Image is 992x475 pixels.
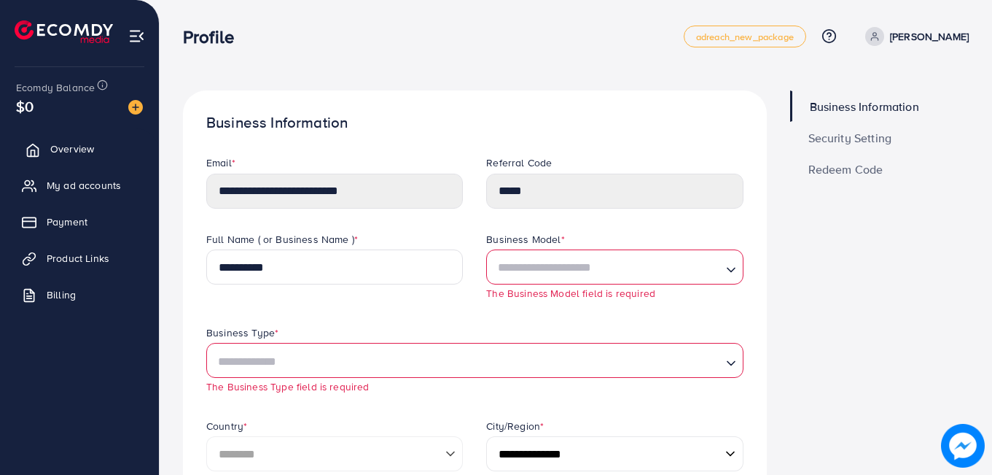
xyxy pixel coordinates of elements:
a: Payment [11,207,148,236]
small: The Business Model field is required [486,286,655,300]
span: Overview [50,142,94,156]
label: City/Region [486,419,544,433]
h1: Business Information [206,114,743,132]
a: [PERSON_NAME] [859,27,969,46]
label: Referral Code [486,155,552,170]
img: image [941,424,985,468]
input: Search for option [213,351,720,374]
span: Ecomdy Balance [16,80,95,95]
span: Business Information [810,101,919,112]
p: [PERSON_NAME] [890,28,969,45]
a: Product Links [11,244,148,273]
span: My ad accounts [47,178,121,193]
img: image [128,100,143,115]
a: adreach_new_package [684,26,806,47]
div: Search for option [206,343,743,378]
a: My ad accounts [11,171,148,200]
label: Business Type [206,325,278,340]
span: Payment [47,215,87,229]
label: Email [206,155,235,170]
span: Security Setting [808,132,892,144]
a: Overview [11,134,148,163]
span: Redeem Code [808,163,883,175]
label: Full Name ( or Business Name ) [206,232,358,247]
img: menu [128,28,145,45]
span: Billing [47,287,76,302]
img: logo [15,20,113,43]
small: The Business Type field is required [206,379,370,393]
div: Search for option [486,250,743,285]
span: adreach_new_package [696,32,794,42]
span: Product Links [47,251,109,266]
h3: Profile [183,26,246,47]
span: $0 [16,96,34,117]
label: Country [206,419,247,433]
a: Billing [11,280,148,309]
label: Business Model [486,232,564,247]
input: Search for option [493,257,719,279]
